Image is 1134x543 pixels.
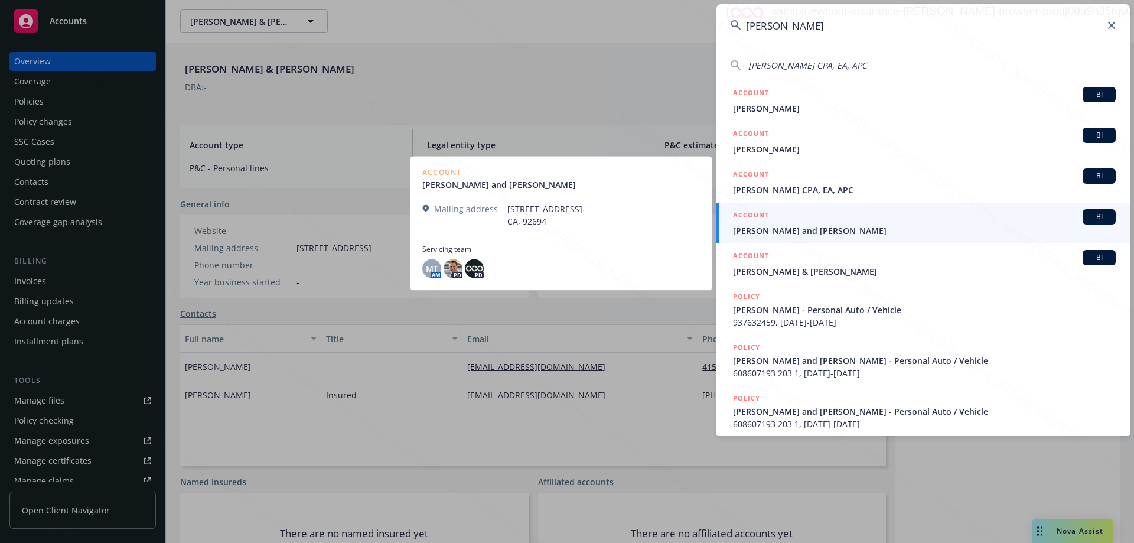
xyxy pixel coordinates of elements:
span: [PERSON_NAME] & [PERSON_NAME] [733,265,1116,278]
input: Search... [716,4,1130,47]
a: ACCOUNTBI[PERSON_NAME] CPA, EA, APC [716,162,1130,203]
span: [PERSON_NAME] [733,143,1116,155]
a: ACCOUNTBI[PERSON_NAME] & [PERSON_NAME] [716,243,1130,284]
span: [PERSON_NAME] - Personal Auto / Vehicle [733,304,1116,316]
h5: POLICY [733,392,760,404]
span: [PERSON_NAME] and [PERSON_NAME] - Personal Auto / Vehicle [733,405,1116,418]
span: [PERSON_NAME] and [PERSON_NAME] [733,225,1116,237]
h5: ACCOUNT [733,250,769,264]
span: BI [1087,171,1111,181]
h5: ACCOUNT [733,168,769,183]
span: [PERSON_NAME] CPA, EA, APC [733,184,1116,196]
a: ACCOUNTBI[PERSON_NAME] and [PERSON_NAME] [716,203,1130,243]
span: [PERSON_NAME] CPA, EA, APC [748,60,867,71]
a: POLICY[PERSON_NAME] and [PERSON_NAME] - Personal Auto / Vehicle608607193 203 1, [DATE]-[DATE] [716,335,1130,386]
span: BI [1087,252,1111,263]
a: POLICY[PERSON_NAME] and [PERSON_NAME] - Personal Auto / Vehicle608607193 203 1, [DATE]-[DATE] [716,386,1130,437]
h5: POLICY [733,291,760,303]
a: ACCOUNTBI[PERSON_NAME] [716,121,1130,162]
span: 608607193 203 1, [DATE]-[DATE] [733,418,1116,430]
span: 937632459, [DATE]-[DATE] [733,316,1116,329]
h5: ACCOUNT [733,87,769,101]
a: POLICY[PERSON_NAME] - Personal Auto / Vehicle937632459, [DATE]-[DATE] [716,284,1130,335]
span: BI [1087,130,1111,141]
h5: ACCOUNT [733,209,769,223]
span: 608607193 203 1, [DATE]-[DATE] [733,367,1116,379]
span: [PERSON_NAME] [733,102,1116,115]
h5: POLICY [733,342,760,353]
span: BI [1087,212,1111,222]
span: [PERSON_NAME] and [PERSON_NAME] - Personal Auto / Vehicle [733,355,1116,367]
span: BI [1087,89,1111,100]
a: ACCOUNTBI[PERSON_NAME] [716,80,1130,121]
h5: ACCOUNT [733,128,769,142]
